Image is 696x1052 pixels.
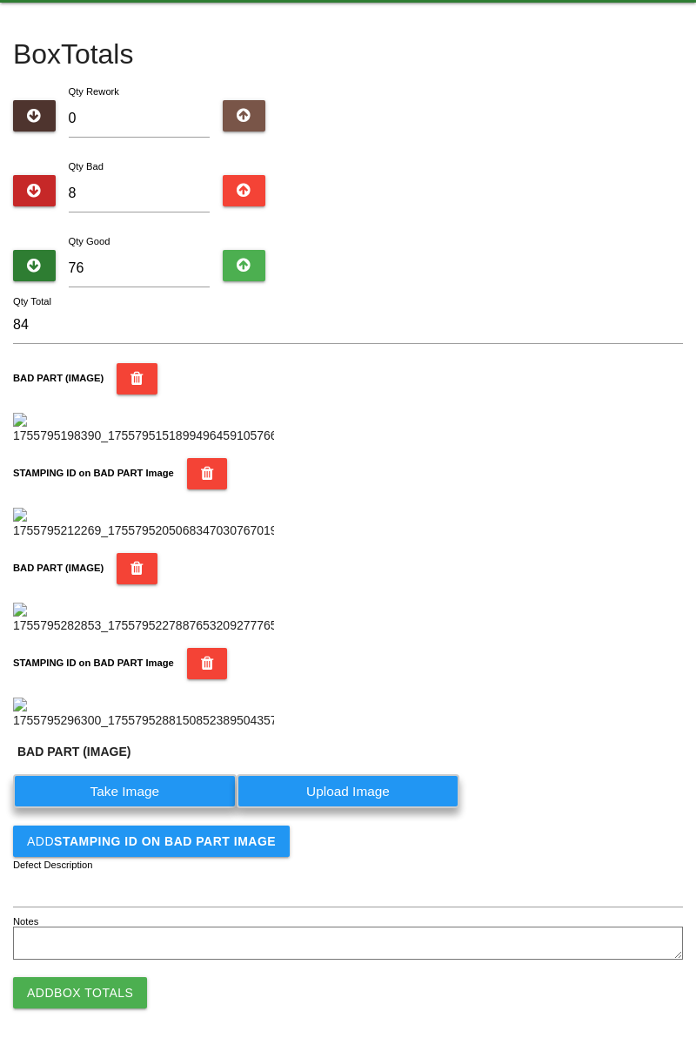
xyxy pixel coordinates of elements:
[13,826,290,857] button: AddSTAMPING ID on BAD PART Image
[117,363,157,394] button: BAD PART (IMAGE)
[13,294,51,309] label: Qty Total
[69,86,119,97] label: Qty Rework
[237,774,460,808] label: Upload Image
[13,468,174,478] b: STAMPING ID on BAD PART Image
[69,236,110,246] label: Qty Good
[13,373,104,383] b: BAD PART (IMAGE)
[187,458,228,489] button: STAMPING ID on BAD PART Image
[17,745,130,759] b: BAD PART (IMAGE)
[13,413,274,445] img: 1755795198390_17557951518994964591057661246476.jpg
[13,603,274,635] img: 1755795282853_17557952278876532092777653869377.jpg
[69,161,104,172] label: Qty Bad
[13,858,93,873] label: Defect Description
[13,39,683,70] h4: Box Totals
[13,508,274,540] img: 1755795212269_17557952050683470307670191167066.jpg
[54,834,276,848] b: STAMPING ID on BAD PART Image
[13,563,104,573] b: BAD PART (IMAGE)
[13,977,147,1008] button: AddBox Totals
[187,648,228,679] button: STAMPING ID on BAD PART Image
[13,698,274,730] img: 1755795296300_1755795288150852389504357180154.jpg
[13,914,38,929] label: Notes
[117,553,157,584] button: BAD PART (IMAGE)
[13,774,237,808] label: Take Image
[13,657,174,668] b: STAMPING ID on BAD PART Image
